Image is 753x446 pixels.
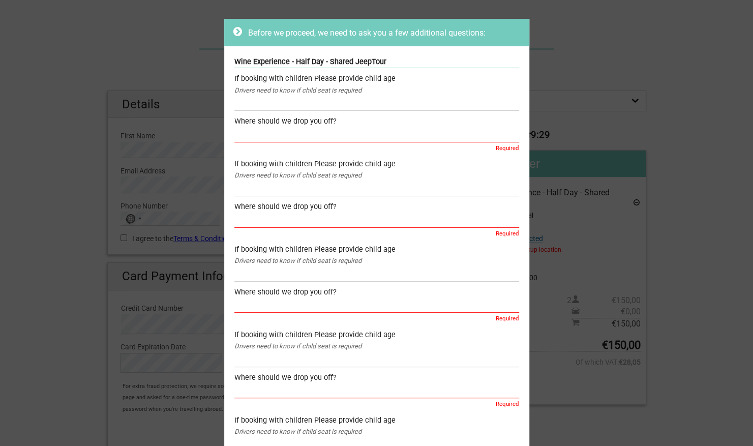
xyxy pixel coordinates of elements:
div: Where should we drop you off? [234,201,519,213]
div: Required [234,398,519,409]
div: If booking with children Please provide child age [234,73,519,84]
button: Open LiveChat chat widget [117,16,129,28]
div: Wine Experience - Half Day - Shared JeepTour [234,56,519,68]
span: Before we proceed, we need to ask you a few additional questions: [248,28,486,38]
div: Where should we drop you off? [234,372,519,383]
div: Required [234,142,519,154]
div: If booking with children Please provide child age [234,330,519,341]
div: Where should we drop you off? [234,116,519,127]
div: Required [234,228,519,239]
div: If booking with children Please provide child age [234,415,519,426]
p: We're away right now. Please check back later! [14,18,115,26]
div: If booking with children Please provide child age [234,244,519,255]
div: Where should we drop you off? [234,287,519,298]
div: Required [234,313,519,324]
div: Drivers need to know if child seat is required [234,170,519,181]
div: Drivers need to know if child seat is required [234,341,519,352]
div: Drivers need to know if child seat is required [234,426,519,437]
div: Drivers need to know if child seat is required [234,85,519,96]
div: Drivers need to know if child seat is required [234,255,519,266]
div: If booking with children Please provide child age [234,159,519,170]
